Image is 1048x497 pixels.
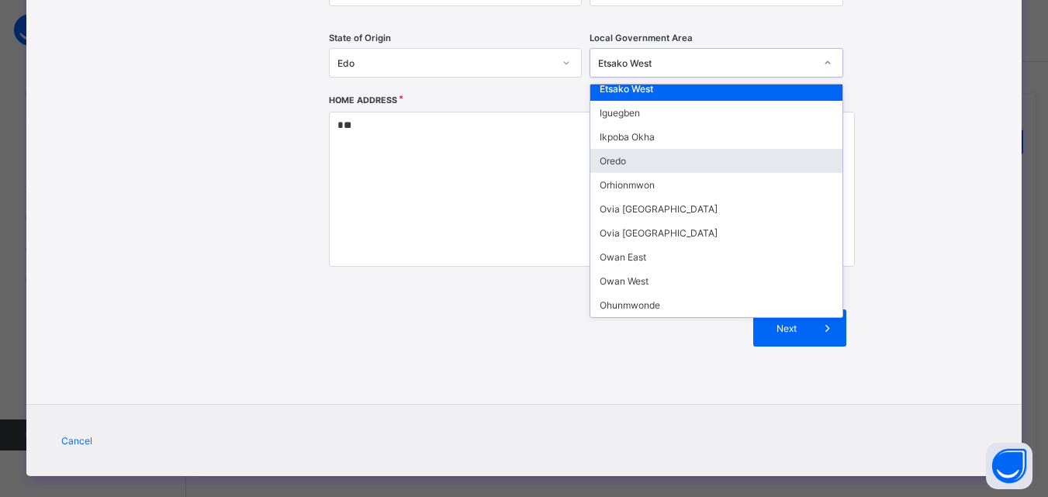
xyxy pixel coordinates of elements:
div: Ikpoba Okha [590,125,842,149]
div: Oredo [590,149,842,173]
div: Owan East [590,245,842,269]
div: Ohunmwonde [590,293,842,317]
div: Edo [337,57,554,69]
span: Cancel [61,435,92,447]
div: Etsako West [590,77,842,101]
span: Next [765,323,809,334]
div: Ovia [GEOGRAPHIC_DATA] [590,221,842,245]
div: Iguegben [590,101,842,125]
label: Home Address [329,95,397,105]
span: State of Origin [329,33,391,43]
button: Open asap [986,443,1032,489]
div: Ovia [GEOGRAPHIC_DATA] [590,197,842,221]
span: Local Government Area [590,33,693,43]
div: Etsako West [598,57,815,69]
div: Orhionmwon [590,173,842,197]
div: Owan West [590,269,842,293]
